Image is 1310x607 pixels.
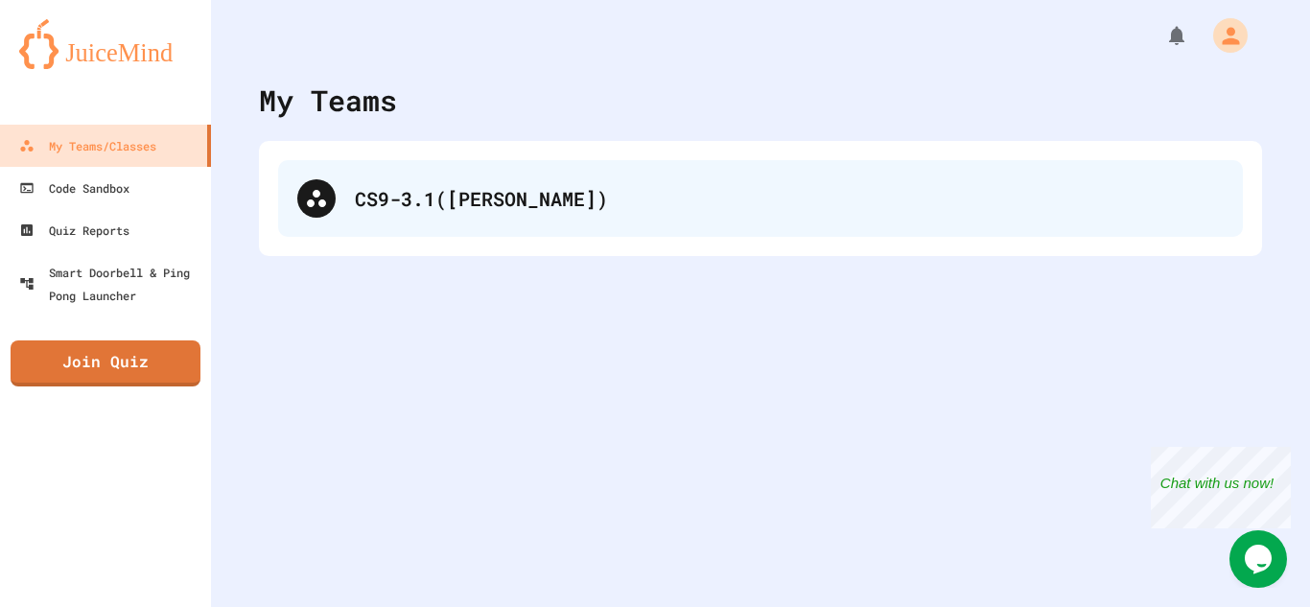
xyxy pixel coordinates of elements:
[19,261,203,307] div: Smart Doorbell & Ping Pong Launcher
[11,340,200,386] a: Join Quiz
[19,134,156,157] div: My Teams/Classes
[19,19,192,69] img: logo-orange.svg
[1193,13,1252,58] div: My Account
[1130,19,1193,52] div: My Notifications
[278,160,1243,237] div: CS9-3.1([PERSON_NAME])
[259,79,397,122] div: My Teams
[19,219,129,242] div: Quiz Reports
[19,176,129,199] div: Code Sandbox
[1229,530,1291,588] iframe: chat widget
[355,184,1224,213] div: CS9-3.1([PERSON_NAME])
[1151,447,1291,528] iframe: chat widget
